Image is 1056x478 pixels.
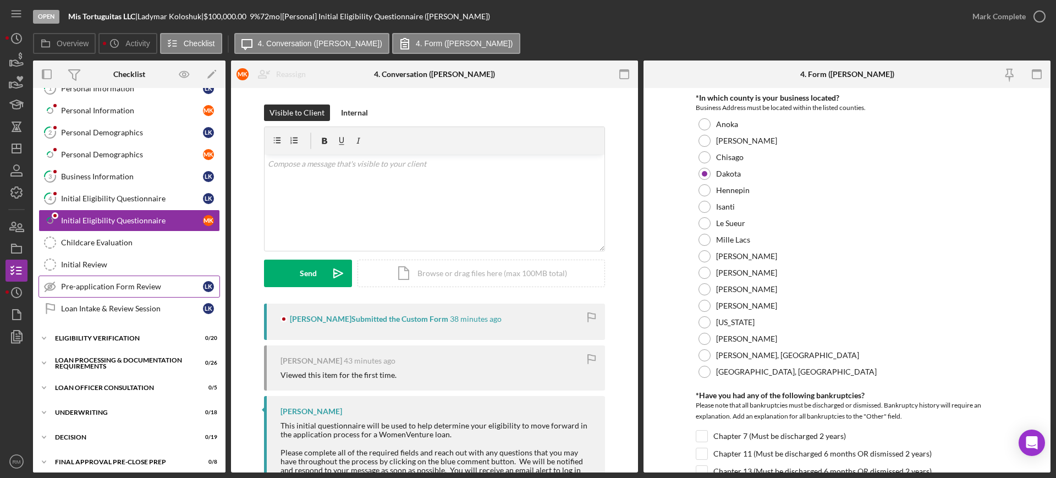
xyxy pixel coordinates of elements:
[696,391,998,400] div: *Have you had any of the following bankruptcies?
[716,235,750,244] label: Mille Lacs
[716,268,777,277] label: [PERSON_NAME]
[234,33,389,54] button: 4. Conversation ([PERSON_NAME])
[61,216,203,225] div: Initial Eligibility Questionnaire
[33,33,96,54] button: Overview
[280,12,490,21] div: | [Personal] Initial Eligibility Questionnaire ([PERSON_NAME])
[713,466,932,477] label: Chapter 13 (Must be discharged 6 months OR dismissed 2 years)
[716,334,777,343] label: [PERSON_NAME]
[264,260,352,287] button: Send
[13,459,21,465] text: RM
[716,169,741,178] label: Dakota
[197,434,217,441] div: 0 / 19
[38,78,220,100] a: 1Personal InformationLK
[203,127,214,138] div: L K
[716,186,750,195] label: Hennepin
[38,144,220,166] a: Personal DemographicsMK
[55,434,190,441] div: Decision
[98,33,157,54] button: Activity
[55,357,190,370] div: Loan Processing & Documentation Requirements
[203,215,214,226] div: M K
[197,360,217,366] div: 0 / 26
[264,105,330,121] button: Visible to Client
[61,128,203,137] div: Personal Demographics
[260,12,280,21] div: 72 mo
[716,252,777,261] label: [PERSON_NAME]
[38,276,220,298] a: Pre-application Form ReviewLK
[280,371,397,380] div: Viewed this item for the first time.
[344,356,395,365] time: 2025-08-20 12:55
[300,260,317,287] div: Send
[125,39,150,48] label: Activity
[203,105,214,116] div: M K
[280,407,342,416] div: [PERSON_NAME]
[55,384,190,391] div: Loan Officer Consultation
[335,105,373,121] button: Internal
[280,421,594,439] div: This initial questionnaire will be used to help determine your eligibility to move forward in the...
[61,304,203,313] div: Loan Intake & Review Session
[38,298,220,320] a: Loan Intake & Review SessionLK
[290,315,448,323] div: [PERSON_NAME] Submitted the Custom Form
[38,100,220,122] a: Personal InformationMK
[38,210,220,232] a: Initial Eligibility QuestionnaireMK
[184,39,215,48] label: Checklist
[716,202,735,211] label: Isanti
[38,232,220,254] a: Childcare Evaluation
[61,150,203,159] div: Personal Demographics
[203,193,214,204] div: L K
[716,301,777,310] label: [PERSON_NAME]
[48,129,52,136] tspan: 2
[55,459,190,465] div: Final Approval Pre-Close Prep
[1019,430,1045,456] div: Open Intercom Messenger
[392,33,520,54] button: 4. Form ([PERSON_NAME])
[716,219,745,228] label: Le Sueur
[800,70,894,79] div: 4. Form ([PERSON_NAME])
[38,188,220,210] a: 4Initial Eligibility QuestionnaireLK
[113,70,145,79] div: Checklist
[55,335,190,342] div: Eligibility Verification
[716,120,738,129] label: Anoka
[197,335,217,342] div: 0 / 20
[713,448,932,459] label: Chapter 11 (Must be discharged 6 months OR dismissed 2 years)
[203,149,214,160] div: M K
[48,173,52,180] tspan: 3
[57,39,89,48] label: Overview
[250,12,260,21] div: 9 %
[48,85,52,92] tspan: 1
[61,260,219,269] div: Initial Review
[68,12,137,21] div: |
[197,459,217,465] div: 0 / 8
[696,94,998,102] div: *In which county is your business located?
[416,39,513,48] label: 4. Form ([PERSON_NAME])
[203,281,214,292] div: L K
[137,12,204,21] div: Ladymar Koloshuk |
[197,384,217,391] div: 0 / 5
[341,105,368,121] div: Internal
[61,238,219,247] div: Childcare Evaluation
[716,318,755,327] label: [US_STATE]
[33,10,59,24] div: Open
[38,122,220,144] a: 2Personal DemographicsLK
[68,12,135,21] b: Mis Tortuguitas LLC
[269,105,324,121] div: Visible to Client
[696,102,998,113] div: Business Address must be located within the listed counties.
[61,194,203,203] div: Initial Eligibility Questionnaire
[237,68,249,80] div: M K
[961,6,1050,28] button: Mark Complete
[713,431,846,442] label: Chapter 7 (Must be discharged 2 years)
[203,83,214,94] div: L K
[61,172,203,181] div: Business Information
[61,106,203,115] div: Personal Information
[716,136,777,145] label: [PERSON_NAME]
[5,450,28,472] button: RM
[716,351,859,360] label: [PERSON_NAME], [GEOGRAPHIC_DATA]
[38,166,220,188] a: 3Business InformationLK
[204,12,250,21] div: $100,000.00
[55,409,190,416] div: Underwriting
[38,254,220,276] a: Initial Review
[48,195,52,202] tspan: 4
[280,356,342,365] div: [PERSON_NAME]
[716,367,877,376] label: [GEOGRAPHIC_DATA], [GEOGRAPHIC_DATA]
[203,303,214,314] div: L K
[276,63,306,85] div: Reassign
[972,6,1026,28] div: Mark Complete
